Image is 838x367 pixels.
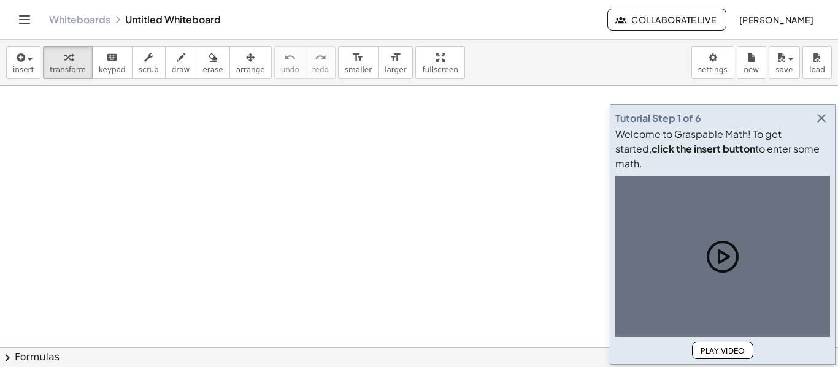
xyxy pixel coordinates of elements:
span: new [744,66,759,74]
span: insert [13,66,34,74]
button: format_sizelarger [378,46,413,79]
span: redo [312,66,329,74]
button: redoredo [306,46,336,79]
a: Whiteboards [49,13,110,26]
button: keyboardkeypad [92,46,133,79]
span: Play Video [700,346,745,355]
span: transform [50,66,86,74]
i: redo [315,50,326,65]
span: settings [698,66,728,74]
span: save [775,66,793,74]
button: Toggle navigation [15,10,34,29]
span: Collaborate Live [618,14,716,25]
i: format_size [390,50,401,65]
button: load [802,46,832,79]
span: erase [202,66,223,74]
button: save [769,46,800,79]
span: larger [385,66,406,74]
span: [PERSON_NAME] [739,14,813,25]
b: click the insert button [652,142,755,155]
button: Collaborate Live [607,9,726,31]
i: keyboard [106,50,118,65]
button: erase [196,46,229,79]
button: insert [6,46,40,79]
div: Welcome to Graspable Math! To get started, to enter some math. [615,127,830,171]
button: [PERSON_NAME] [729,9,823,31]
span: keypad [99,66,126,74]
button: new [737,46,766,79]
button: arrange [229,46,272,79]
button: undoundo [274,46,306,79]
button: fullscreen [415,46,464,79]
span: smaller [345,66,372,74]
button: scrub [132,46,166,79]
button: settings [691,46,734,79]
span: arrange [236,66,265,74]
span: draw [172,66,190,74]
button: transform [43,46,93,79]
span: undo [281,66,299,74]
button: format_sizesmaller [338,46,379,79]
i: undo [284,50,296,65]
span: load [809,66,825,74]
span: scrub [139,66,159,74]
button: draw [165,46,197,79]
button: Play Video [692,342,753,359]
div: Tutorial Step 1 of 6 [615,111,701,126]
i: format_size [352,50,364,65]
span: fullscreen [422,66,458,74]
